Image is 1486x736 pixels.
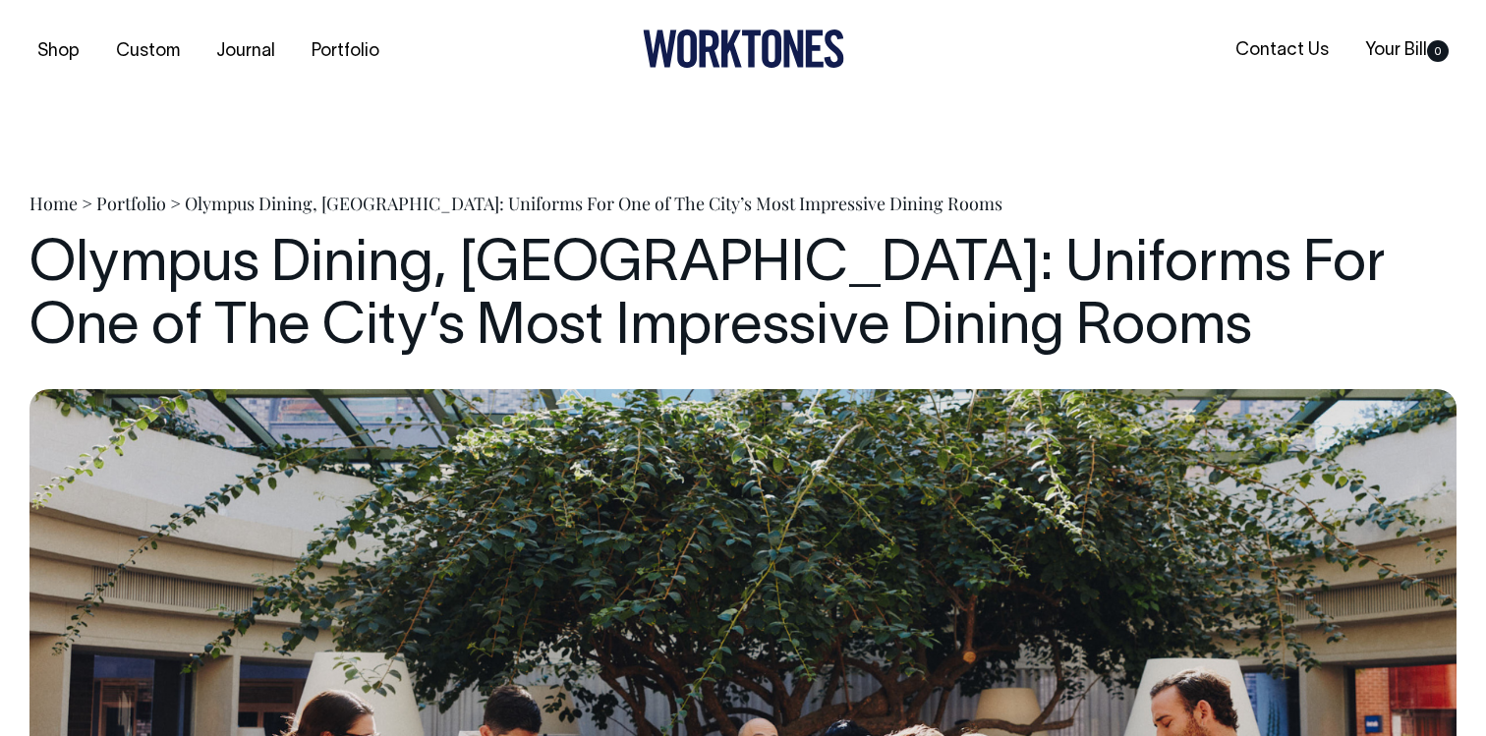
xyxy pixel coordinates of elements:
[1427,40,1449,62] span: 0
[170,192,181,215] span: >
[108,35,188,68] a: Custom
[29,192,78,215] a: Home
[1228,34,1337,67] a: Contact Us
[96,192,166,215] a: Portfolio
[29,235,1457,361] h1: Olympus Dining, [GEOGRAPHIC_DATA]: Uniforms For One of The City’s Most Impressive Dining Rooms
[1357,34,1457,67] a: Your Bill0
[185,192,1002,215] span: Olympus Dining, [GEOGRAPHIC_DATA]: Uniforms For One of The City’s Most Impressive Dining Rooms
[208,35,283,68] a: Journal
[29,35,87,68] a: Shop
[304,35,387,68] a: Portfolio
[82,192,92,215] span: >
